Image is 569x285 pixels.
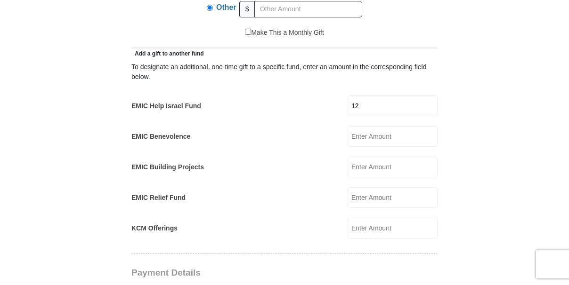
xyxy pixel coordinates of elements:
h3: Payment Details [131,268,372,278]
span: $ [239,1,255,17]
label: Make This a Monthly Gift [245,28,324,38]
label: KCM Offerings [131,223,178,233]
input: Enter Amount [348,218,438,238]
input: Enter Amount [348,187,438,208]
input: Other Amount [254,1,362,17]
input: Make This a Monthly Gift [245,29,251,35]
label: EMIC Building Projects [131,162,204,172]
div: To designate an additional, one-time gift to a specific fund, enter an amount in the correspondin... [131,62,438,82]
label: EMIC Benevolence [131,132,190,142]
input: Enter Amount [348,95,438,116]
span: Add a gift to another fund [131,50,204,57]
label: EMIC Relief Fund [131,193,186,203]
span: Other [216,3,236,11]
label: EMIC Help Israel Fund [131,101,201,111]
input: Enter Amount [348,157,438,177]
input: Enter Amount [348,126,438,147]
